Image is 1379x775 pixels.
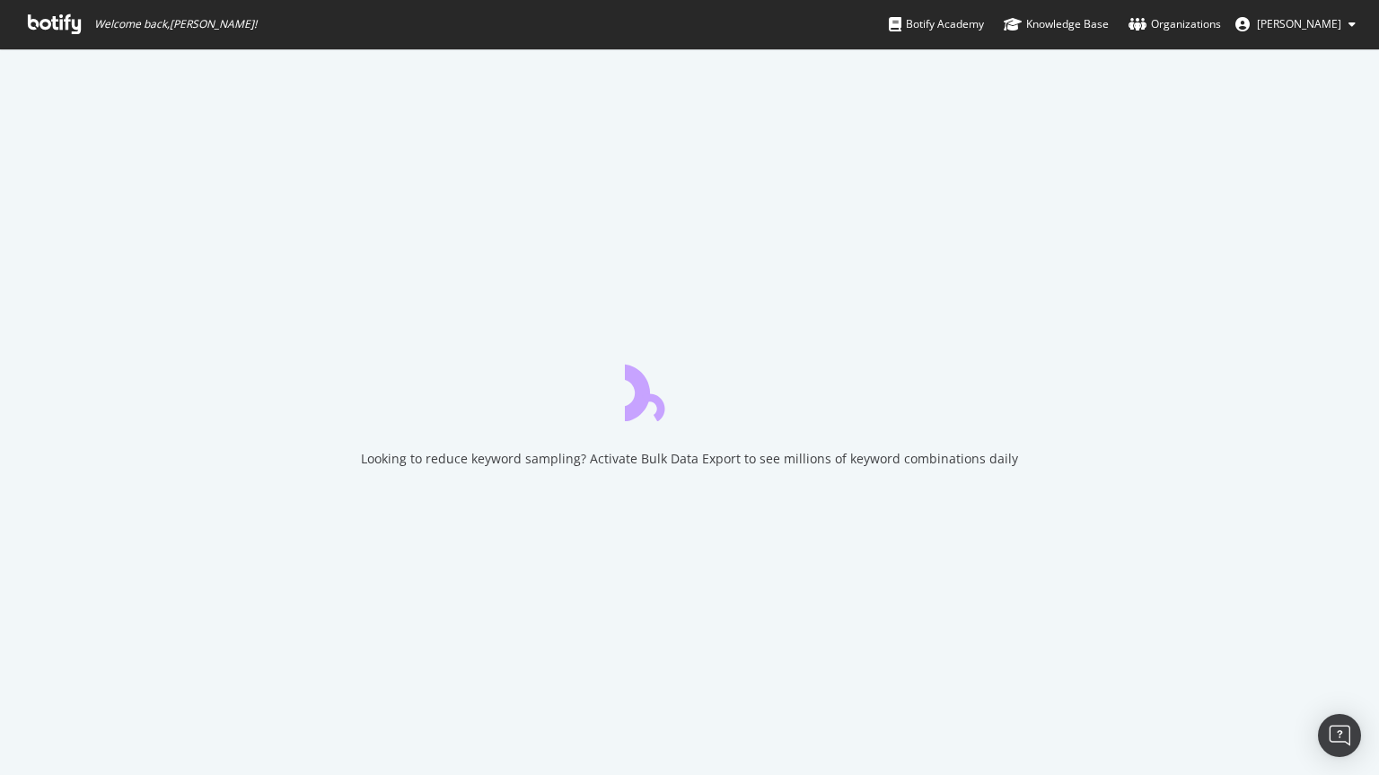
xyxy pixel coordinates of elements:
span: Welcome back, [PERSON_NAME] ! [94,17,257,31]
div: Open Intercom Messenger [1318,714,1361,757]
div: Botify Academy [889,15,984,33]
button: [PERSON_NAME] [1221,10,1370,39]
div: Organizations [1129,15,1221,33]
div: Looking to reduce keyword sampling? Activate Bulk Data Export to see millions of keyword combinat... [361,450,1018,468]
span: Joyce Sissi [1257,16,1341,31]
div: Knowledge Base [1004,15,1109,33]
div: animation [625,357,754,421]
